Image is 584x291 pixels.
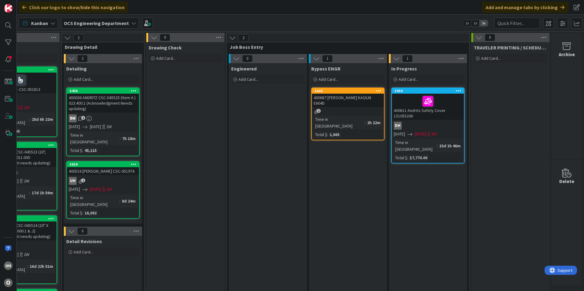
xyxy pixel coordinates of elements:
[67,114,139,122] div: BW
[69,124,80,130] span: [DATE]
[149,45,182,51] span: Drawing Check
[70,162,139,167] div: 5839
[24,178,29,184] div: 2W
[319,77,338,82] span: Add Card...
[314,131,327,138] div: Total $
[327,131,328,138] span: :
[90,186,101,192] span: [DATE]
[391,66,417,72] span: In Progress
[106,124,112,130] div: 2W
[67,88,139,113] div: 5496400036 ANDRITZ CSC-045525 (Item A ) 023.400.1 (Acknowledgment Needs updating)
[24,104,29,111] div: 2W
[24,251,29,258] div: 2W
[69,186,80,192] span: [DATE]
[314,116,365,129] div: Time in [GEOGRAPHIC_DATA]
[485,34,495,41] span: 0
[463,20,471,26] span: 1x
[66,238,102,244] span: Detail Revisions
[311,66,341,72] span: Bypass ENGR
[74,77,93,82] span: Add Card...
[67,162,139,167] div: 5839
[120,198,137,204] div: 8d 24m
[394,122,402,130] div: DH
[315,89,384,93] div: 5946
[322,55,333,62] span: 1
[67,177,139,185] div: uh
[69,177,77,185] div: uh
[407,154,408,161] span: :
[365,119,366,126] span: :
[317,109,321,113] span: 1
[90,124,101,130] span: [DATE]
[494,18,540,29] input: Quick Filter...
[394,139,437,153] div: Time in [GEOGRAPHIC_DATA]
[120,135,121,142] span: :
[77,55,88,62] span: 2
[408,154,429,161] div: $7,770.00
[366,119,382,126] div: 2h 22m
[70,89,139,93] div: 5496
[106,186,112,192] div: 2W
[30,116,55,123] div: 25d 6h 22m
[82,147,83,154] span: :
[160,34,170,41] span: 0
[30,189,55,196] div: 17d 1h 59m
[156,56,176,61] span: Add Card...
[482,2,568,13] div: Add and manage tabs by clicking
[29,116,30,123] span: :
[83,210,98,216] div: 16,092
[69,194,119,208] div: Time in [GEOGRAPHIC_DATA]
[474,45,547,51] span: TRAVELER PRINTING / SCHEDULING
[4,278,13,287] div: O
[69,147,82,154] div: Total $
[328,131,341,138] div: 1,665
[480,20,488,26] span: 3x
[67,94,139,113] div: 400036 ANDRITZ CSC-045525 (Item A ) 023.400.1 (Acknowledgment Needs updating)
[481,56,501,61] span: Add Card...
[13,1,28,8] span: Support
[69,132,120,145] div: Time in [GEOGRAPHIC_DATA]
[431,131,436,137] div: 2M
[312,88,384,107] div: 5946400687 [PERSON_NAME] KAOLIN E604D
[19,2,128,13] div: Click our logo to show/hide this navigation
[81,178,85,182] span: 1
[74,249,93,255] span: Add Card...
[230,44,462,50] span: Job Boss Entry
[559,178,574,185] div: Delete
[82,210,83,216] span: :
[242,55,253,62] span: 0
[312,94,384,107] div: 400687 [PERSON_NAME] KAOLIN E604D
[231,66,257,72] span: Engineered
[312,88,384,94] div: 5946
[65,44,137,50] span: Drawing Detail
[67,167,139,175] div: 400516 [PERSON_NAME] CSC-051974
[77,228,88,235] span: 0
[394,131,405,137] span: [DATE]
[31,20,48,27] span: Kanban
[121,135,137,142] div: 7h 18m
[471,20,480,26] span: 2x
[69,210,82,216] div: Total $
[73,34,84,41] span: 2
[415,131,426,137] span: [DATE]
[239,77,258,82] span: Add Card...
[238,34,249,41] span: 2
[67,162,139,175] div: 5839400516 [PERSON_NAME] CSC-051974
[4,4,13,13] img: Visit kanbanzone.com
[399,77,418,82] span: Add Card...
[67,88,139,94] div: 5496
[395,89,464,93] div: 5904
[81,116,85,120] span: 1
[66,66,87,72] span: Detailing
[4,261,13,270] div: uh
[64,20,129,26] b: OCS Engineering Department
[392,122,464,130] div: DH
[392,94,464,120] div: 400611 Andritz Safety Cover 131055206
[27,263,28,270] span: :
[69,114,77,122] div: BW
[394,154,407,161] div: Total $
[392,88,464,94] div: 5904
[437,142,438,149] span: :
[29,189,30,196] span: :
[559,51,575,58] div: Archive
